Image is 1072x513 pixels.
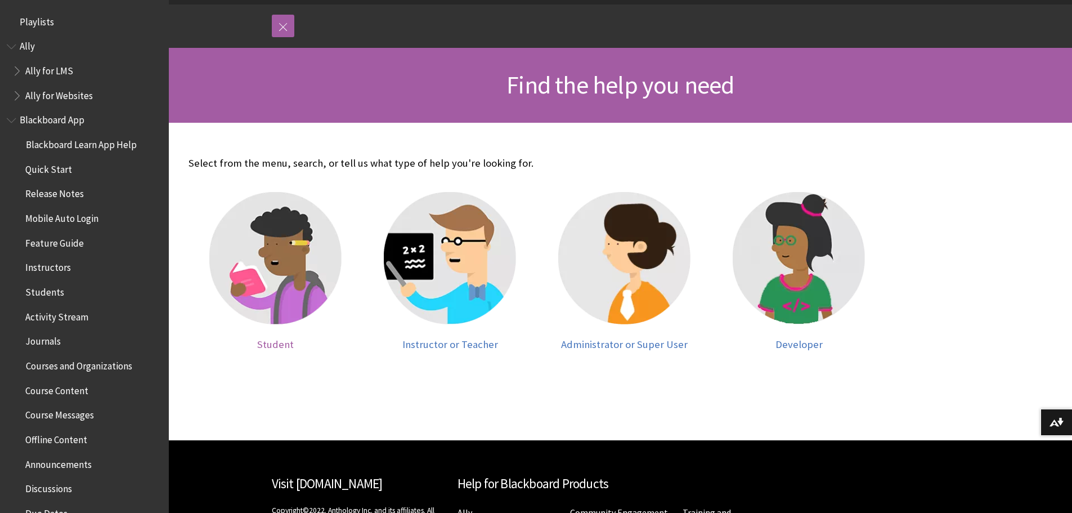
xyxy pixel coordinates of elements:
[549,192,701,350] a: Administrator Administrator or Super User
[25,356,132,372] span: Courses and Organizations
[775,338,823,351] span: Developer
[7,37,162,105] nav: Book outline for Anthology Ally Help
[257,338,294,351] span: Student
[25,61,73,77] span: Ally for LMS
[25,258,71,274] span: Instructors
[402,338,498,351] span: Instructor or Teacher
[25,86,93,101] span: Ally for Websites
[20,12,54,28] span: Playlists
[25,430,87,445] span: Offline Content
[25,307,88,323] span: Activity Stream
[25,455,92,470] span: Announcements
[272,475,383,492] a: Visit [DOMAIN_NAME]
[200,192,352,350] a: Student Student
[25,381,88,396] span: Course Content
[384,192,516,324] img: Instructor
[561,338,688,351] span: Administrator or Super User
[7,12,162,32] nav: Book outline for Playlists
[457,474,784,494] h2: Help for Blackboard Products
[506,69,734,100] span: Find the help you need
[25,234,84,249] span: Feature Guide
[25,185,84,200] span: Release Notes
[25,406,94,421] span: Course Messages
[189,156,886,171] p: Select from the menu, search, or tell us what type of help you're looking for.
[20,111,84,126] span: Blackboard App
[374,192,526,350] a: Instructor Instructor or Teacher
[209,192,342,324] img: Student
[25,160,72,175] span: Quick Start
[25,479,72,494] span: Discussions
[25,209,98,224] span: Mobile Auto Login
[25,332,61,347] span: Journals
[20,37,35,52] span: Ally
[558,192,690,324] img: Administrator
[25,135,136,150] span: Blackboard Learn App Help
[25,283,64,298] span: Students
[723,192,875,350] a: Developer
